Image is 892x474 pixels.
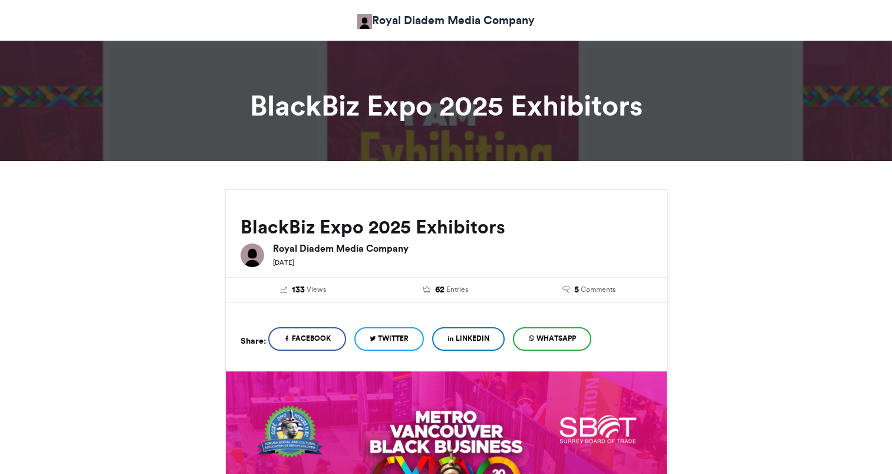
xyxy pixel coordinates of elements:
a: 5 Comments [526,284,652,297]
img: Sunday Adebakin [357,14,372,29]
a: LinkedIn [432,327,505,351]
span: Entries [446,284,468,295]
a: Twitter [354,327,424,351]
h5: Share: [241,333,266,348]
span: 62 [435,284,445,297]
h2: BlackBiz Expo 2025 Exhibitors [241,216,652,238]
a: 62 Entries [383,284,509,297]
img: Royal Diadem Media Company [241,243,264,267]
span: 5 [574,284,579,297]
a: Facebook [268,327,346,351]
span: LinkedIn [456,333,489,344]
small: [DATE] [273,258,294,266]
span: 133 [292,284,305,297]
h6: Royal Diadem Media Company [273,243,652,253]
a: WhatsApp [513,327,591,351]
span: Comments [581,284,615,295]
span: Facebook [292,333,331,344]
span: Views [307,284,326,295]
h1: BlackBiz Expo 2025 Exhibitors [119,91,773,120]
span: Twitter [378,333,409,344]
span: WhatsApp [536,333,576,344]
a: 133 Views [241,284,366,297]
a: Royal Diadem Media Company [357,12,535,29]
